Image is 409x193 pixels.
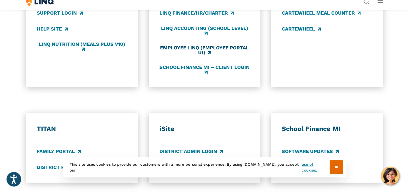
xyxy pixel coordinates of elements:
a: LINQ Finance/HR/Charter [159,10,234,17]
a: Software Updates [282,148,339,155]
a: LINQ Nutrition (Meals Plus v10) [37,42,127,52]
a: CARTEWHEEL Meal Counter [282,10,361,17]
a: use of cookies. [302,161,329,173]
a: Family Portal [37,148,81,155]
h3: School Finance MI [282,125,372,133]
a: Employee LINQ (Employee Portal UI) [159,45,250,56]
button: Hello, have a question? Let’s chat. [381,167,399,185]
a: District Admin Login [159,148,223,155]
a: Support Login [37,10,83,17]
div: This site uses cookies to provide our customers with a more personal experience. By using [DOMAIN... [63,157,346,177]
a: School Finance MI – Client Login [159,65,250,75]
h3: TITAN [37,125,127,133]
h3: iSite [159,125,250,133]
a: District Portal [37,164,86,171]
a: LINQ Accounting (school level) [159,25,250,36]
a: Help Site [37,26,68,33]
a: CARTEWHEEL [282,26,321,33]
